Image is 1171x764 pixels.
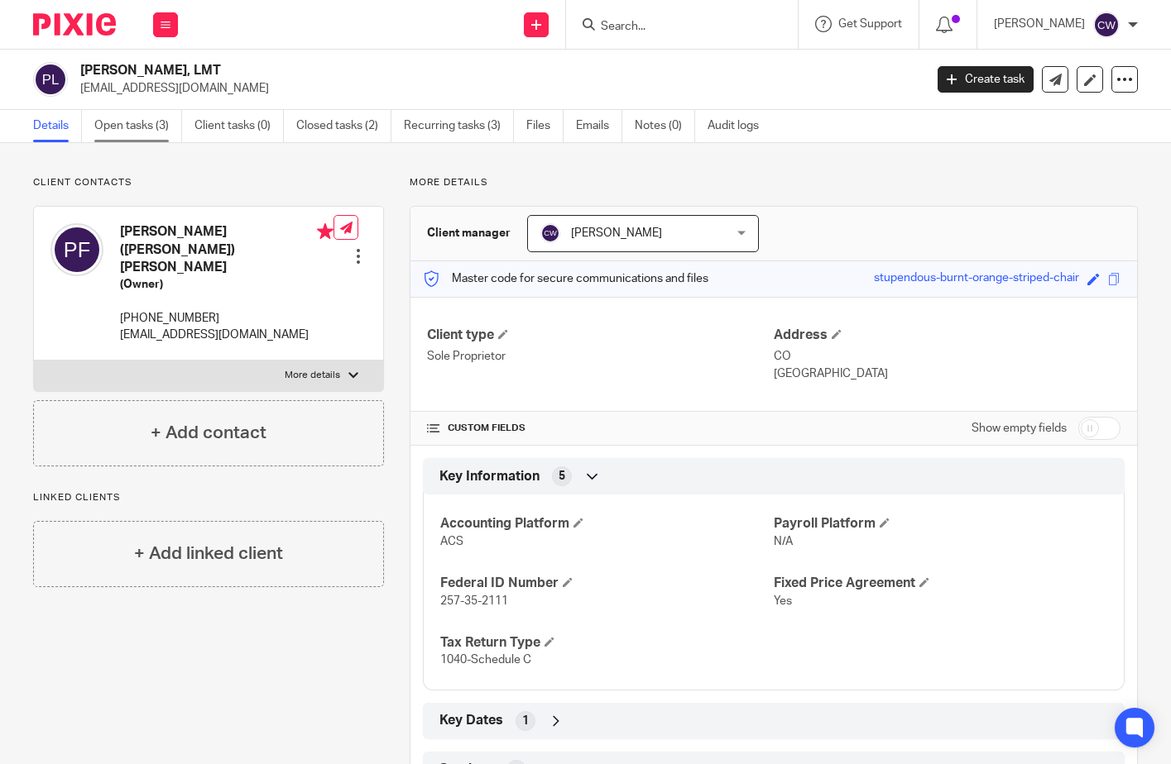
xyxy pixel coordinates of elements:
[540,223,560,243] img: svg%3E
[33,176,384,189] p: Client contacts
[410,176,1138,189] p: More details
[427,422,774,435] h4: CUSTOM FIELDS
[708,110,771,142] a: Audit logs
[440,575,774,592] h4: Federal ID Number
[120,276,334,293] h5: (Owner)
[874,270,1079,289] div: stupendous-burnt-orange-striped-chair
[427,327,774,344] h4: Client type
[571,227,662,239] span: [PERSON_NAME]
[774,327,1121,344] h4: Address
[423,270,708,287] p: Master code for secure communications and files
[440,536,463,547] span: ACS
[526,110,564,142] a: Files
[994,16,1085,32] p: [PERSON_NAME]
[33,62,68,97] img: svg%3E
[80,62,746,79] h2: [PERSON_NAME], LMT
[427,225,511,241] h3: Client manager
[972,420,1067,437] label: Show empty fields
[33,13,116,36] img: Pixie
[838,18,902,30] span: Get Support
[296,110,391,142] a: Closed tasks (2)
[635,110,695,142] a: Notes (0)
[774,515,1107,532] h4: Payroll Platform
[774,575,1107,592] h4: Fixed Price Agreement
[774,348,1121,365] p: CO
[33,110,82,142] a: Details
[134,541,283,566] h4: + Add linked client
[774,595,792,607] span: Yes
[439,468,540,485] span: Key Information
[938,66,1034,93] a: Create task
[94,110,182,142] a: Open tasks (3)
[50,223,103,276] img: svg%3E
[440,654,531,666] span: 1040-Schedule C
[120,327,334,343] p: [EMAIL_ADDRESS][DOMAIN_NAME]
[285,369,340,382] p: More details
[440,634,774,652] h4: Tax Return Type
[599,20,748,35] input: Search
[151,420,266,446] h4: + Add contact
[194,110,284,142] a: Client tasks (0)
[439,712,503,729] span: Key Dates
[576,110,622,142] a: Emails
[774,536,793,547] span: N/A
[440,515,774,532] h4: Accounting Platform
[440,595,508,607] span: 257-35-2111
[33,491,384,504] p: Linked clients
[120,310,334,327] p: [PHONE_NUMBER]
[404,110,514,142] a: Recurring tasks (3)
[427,348,774,365] p: Sole Proprietor
[120,223,334,276] h4: [PERSON_NAME] ([PERSON_NAME]) [PERSON_NAME]
[559,468,565,485] span: 5
[317,223,334,240] i: Primary
[1093,12,1120,38] img: svg%3E
[80,80,913,97] p: [EMAIL_ADDRESS][DOMAIN_NAME]
[522,713,529,729] span: 1
[774,365,1121,382] p: [GEOGRAPHIC_DATA]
